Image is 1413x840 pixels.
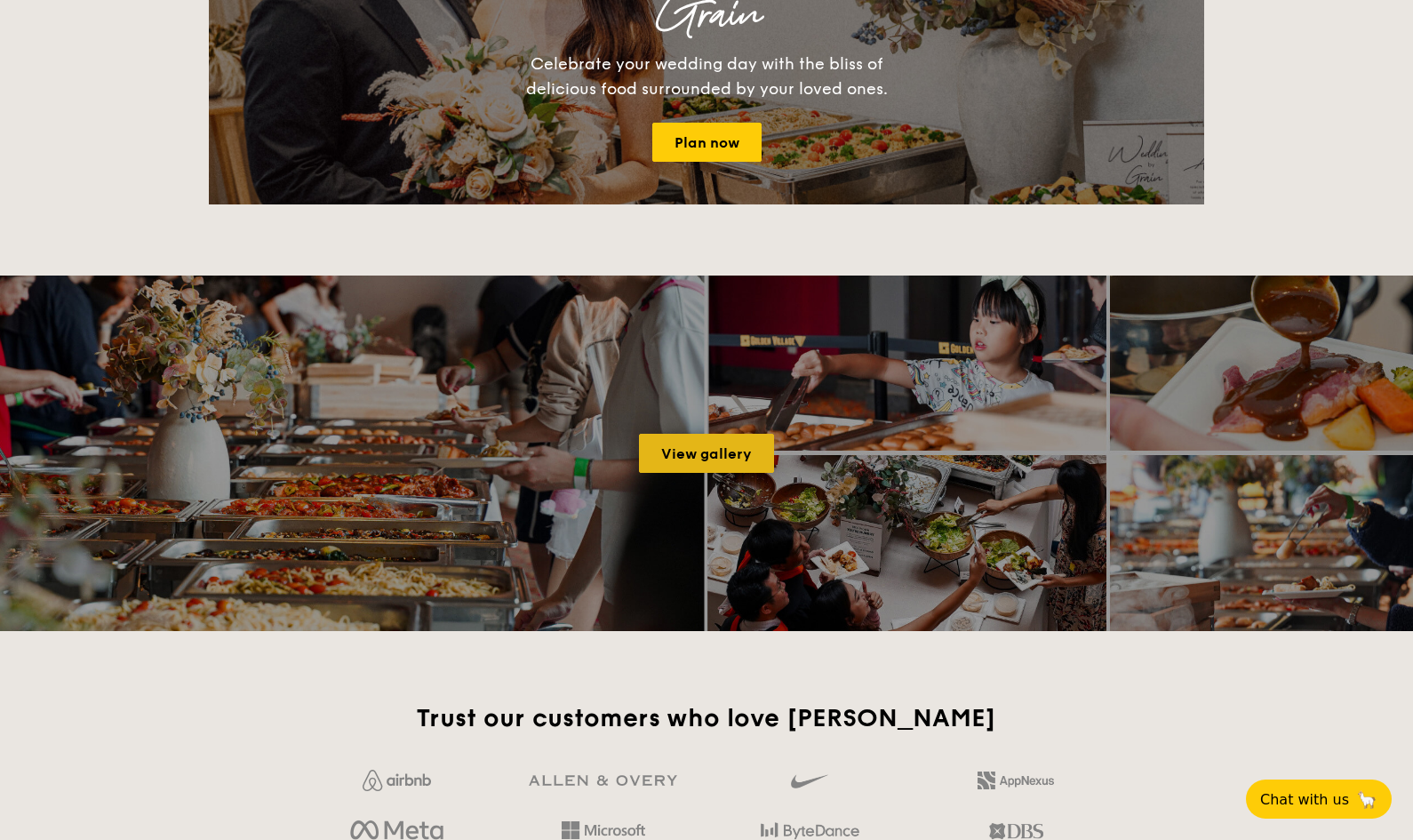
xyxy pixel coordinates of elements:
span: 🦙 [1356,789,1377,810]
img: 2L6uqdT+6BmeAFDfWP11wfMG223fXktMZIL+i+lTG25h0NjUBKOYhdW2Kn6T+C0Q7bASH2i+1JIsIulPLIv5Ss6l0e291fRVW... [978,772,1054,789]
span: Chat with us [1260,791,1349,808]
button: Chat with us🦙 [1246,780,1392,819]
div: Celebrate your wedding day with the bliss of delicious food surrounded by your loved ones. [507,52,906,101]
img: gdlseuq06himwAAAABJRU5ErkJggg== [791,766,828,796]
a: View gallery [639,434,774,473]
a: Plan now [652,123,762,162]
h2: Trust our customers who love [PERSON_NAME] [300,702,1112,734]
img: GRg3jHAAAAABJRU5ErkJggg== [529,775,677,787]
img: Jf4Dw0UUCKFd4aYAAAAASUVORK5CYII= [363,770,431,791]
img: Hd4TfVa7bNwuIo1gAAAAASUVORK5CYII= [562,821,645,839]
